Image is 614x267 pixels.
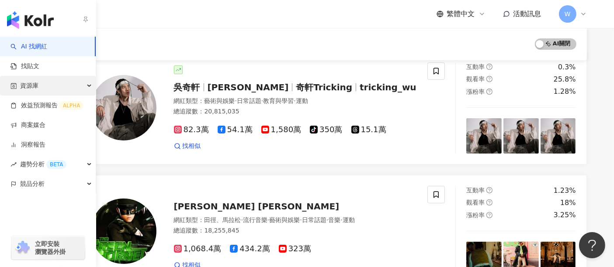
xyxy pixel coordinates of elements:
span: 15.1萬 [351,125,386,134]
span: · [235,97,237,104]
span: 漲粉率 [466,88,485,95]
span: 繁體中文 [447,9,475,19]
span: · [267,216,269,223]
a: 找相似 [174,142,201,151]
a: chrome extension立即安裝 瀏覽器外掛 [11,236,85,260]
img: logo [7,11,54,29]
span: [PERSON_NAME] [208,82,289,92]
span: 吳奇軒 [174,82,200,92]
div: 網紅類型 ： [174,97,417,106]
span: 藝術與娛樂 [205,97,235,104]
span: 田徑、馬拉松 [205,216,241,223]
span: 漲粉率 [466,212,485,219]
span: question-circle [486,89,493,95]
img: KOL Avatar [91,75,156,140]
span: 運動 [296,97,308,104]
span: 活動訊息 [513,10,541,18]
img: KOL Avatar [91,199,156,264]
span: 1,580萬 [261,125,302,134]
span: 日常話題 [237,97,261,104]
iframe: Help Scout Beacon - Open [579,232,605,258]
div: 25.8% [554,75,576,84]
span: 434.2萬 [230,244,270,253]
span: question-circle [486,187,493,193]
span: [PERSON_NAME] [PERSON_NAME] [174,201,340,212]
img: post-image [541,118,576,154]
div: 0.3% [558,62,576,72]
span: W [565,9,571,19]
span: 54.1萬 [218,125,253,134]
span: 找相似 [183,142,201,151]
span: 互動率 [466,187,485,194]
span: 音樂 [328,216,340,223]
span: tricking_wu [360,82,416,92]
a: KOL Avatar吳奇軒[PERSON_NAME]奇軒Trickingtricking_wu網紅類型：藝術與娛樂·日常話題·教育與學習·運動總追蹤數：20,815,03582.3萬54.1萬1... [62,51,587,164]
a: 洞察報告 [10,140,45,149]
div: 1.23% [554,186,576,195]
span: 觀看率 [466,75,485,82]
span: · [261,97,263,104]
img: post-image [466,118,502,154]
div: 網紅類型 ： [174,216,417,225]
span: 運動 [343,216,355,223]
span: 競品分析 [20,174,45,194]
span: · [294,97,295,104]
span: question-circle [486,199,493,205]
div: 總追蹤數 ： 20,815,035 [174,107,417,116]
span: 350萬 [310,125,342,134]
div: 18% [560,198,576,208]
span: 趨勢分析 [20,154,66,174]
span: 82.3萬 [174,125,209,134]
span: question-circle [486,64,493,70]
span: 教育與學習 [263,97,294,104]
span: question-circle [486,212,493,218]
a: 找貼文 [10,62,39,71]
span: 流行音樂 [243,216,267,223]
span: rise [10,161,17,168]
img: chrome extension [14,241,31,255]
span: question-circle [486,76,493,82]
span: · [300,216,302,223]
span: 1,068.4萬 [174,244,222,253]
span: 日常話題 [302,216,326,223]
img: post-image [503,118,539,154]
span: 奇軒Tricking [296,82,352,92]
span: 藝術與娛樂 [269,216,300,223]
div: 總追蹤數 ： 18,255,845 [174,226,417,235]
span: 資源庫 [20,76,38,96]
span: · [340,216,342,223]
div: 1.28% [554,87,576,96]
a: 商案媒合 [10,121,45,130]
a: searchAI 找網紅 [10,42,47,51]
span: · [241,216,243,223]
span: 互動率 [466,63,485,70]
a: 效益預測報告ALPHA [10,101,83,110]
span: 323萬 [279,244,311,253]
span: 立即安裝 瀏覽器外掛 [35,240,66,256]
span: 觀看率 [466,199,485,206]
span: · [326,216,328,223]
div: 3.25% [554,210,576,220]
div: BETA [46,160,66,169]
